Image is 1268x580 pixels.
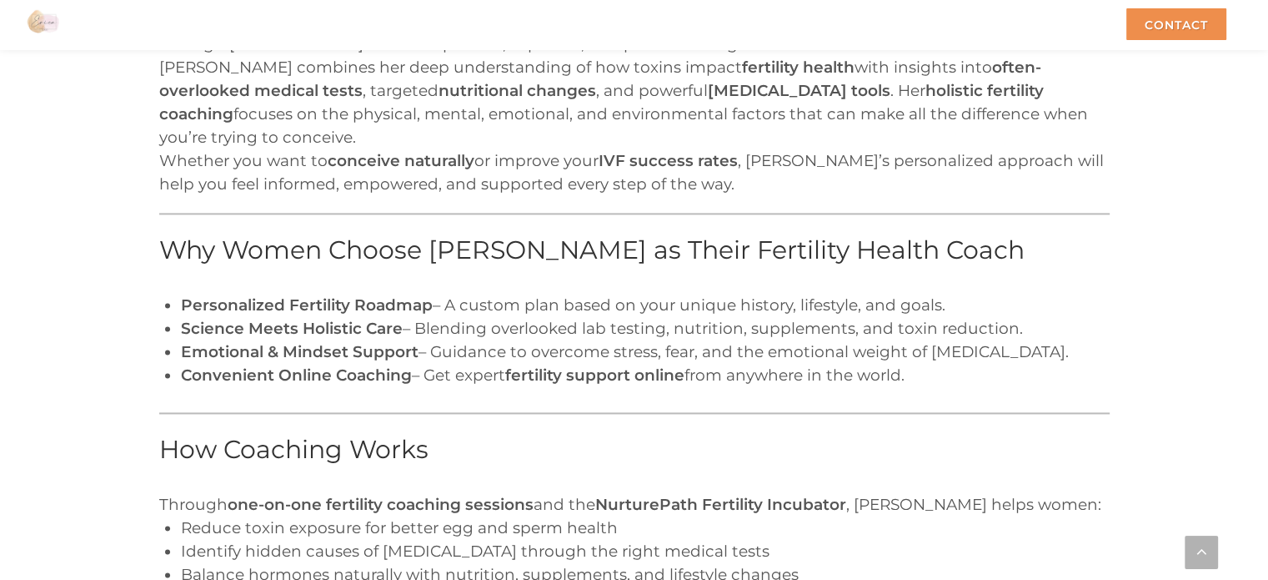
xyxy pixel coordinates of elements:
[1126,8,1226,40] div: Contact
[181,342,418,361] strong: Emotional & Mindset Support
[181,540,1110,563] div: Identify hidden causes of [MEDICAL_DATA] through the right medical tests
[159,56,1110,149] div: [PERSON_NAME] combines her deep understanding of how toxins impact with insights into , targeted ...
[505,366,684,385] strong: fertility support online
[181,340,1110,364] div: – Guidance to overcome stress, fear, and the emotional weight of [MEDICAL_DATA].
[159,431,1110,468] h2: How Coaching Works
[181,295,433,315] strong: Personalized Fertility Roadmap
[181,364,1110,387] div: – Get expert from anywhere in the world.
[599,151,738,170] strong: IVF success rates
[228,495,534,514] strong: one-on-one fertility coaching sessions
[181,517,1110,540] div: Reduce toxin exposure for better egg and sperm health
[742,58,855,77] strong: fertility health
[181,319,403,338] strong: Science Meets Holistic Care
[159,149,1110,196] div: Whether you want to or improve your , [PERSON_NAME]’s personalized approach will help you feel in...
[181,317,1110,340] div: – Blending overlooked lab testing, nutrition, supplements, and toxin reduction.
[159,231,1110,269] h2: Why Women Choose [PERSON_NAME] as Their Fertility Health Coach
[159,493,1110,517] div: Through and the , [PERSON_NAME] helps women:
[439,81,596,100] strong: nutritional changes
[708,81,890,100] strong: [MEDICAL_DATA] tools
[181,366,412,385] strong: Convenient Online Coaching
[328,151,474,170] strong: conceive naturally
[181,294,1110,317] div: – A custom plan based on your unique history, lifestyle, and goals.
[595,495,846,514] strong: NurturePath Fertility Incubator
